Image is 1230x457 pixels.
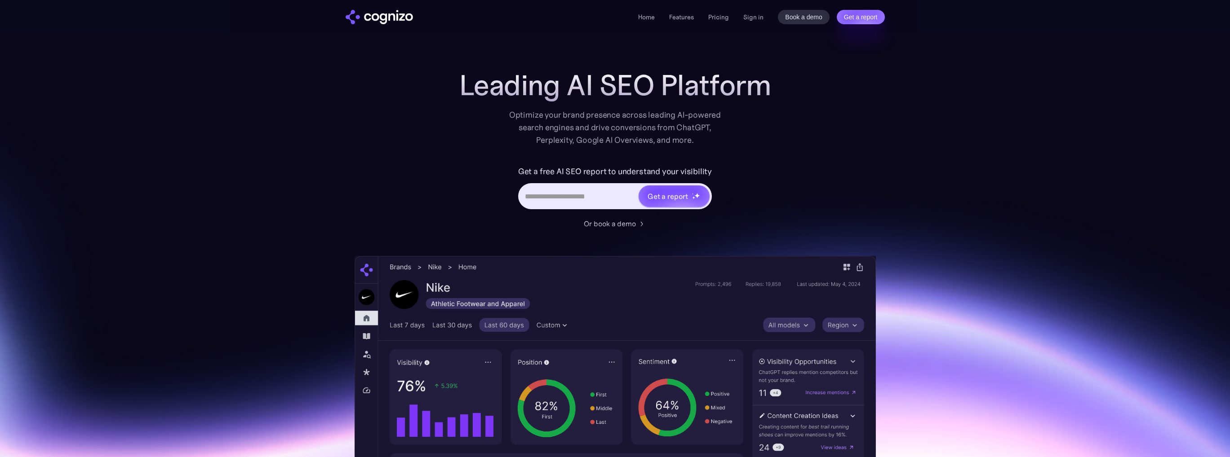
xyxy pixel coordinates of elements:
img: star [692,196,695,199]
a: Book a demo [778,10,830,24]
a: Get a reportstarstarstar [638,185,710,208]
img: star [692,193,693,194]
a: home [346,10,413,24]
a: Pricing [708,13,729,21]
form: Hero URL Input Form [518,164,712,214]
a: Home [638,13,655,21]
a: Or book a demo [584,218,647,229]
img: cognizo logo [346,10,413,24]
label: Get a free AI SEO report to understand your visibility [518,164,712,179]
div: Get a report [648,191,688,202]
h1: Leading AI SEO Platform [459,69,771,101]
img: star [694,193,700,198]
div: Or book a demo [584,218,636,229]
a: Get a report [837,10,885,24]
div: Optimize your brand presence across leading AI-powered search engines and drive conversions from ... [505,109,726,146]
a: Sign in [743,12,764,22]
a: Features [669,13,694,21]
